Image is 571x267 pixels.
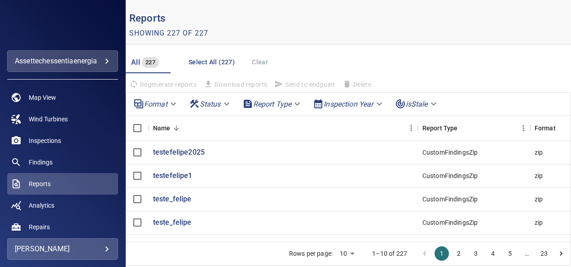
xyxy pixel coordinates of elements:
a: [PERSON_NAME] [153,241,208,251]
div: CustomFindingsZip [422,171,478,180]
div: zip [535,171,543,180]
button: Menu [404,121,418,135]
em: Report Type [253,100,292,108]
button: Sort [170,122,183,134]
div: Name [149,116,418,141]
div: zip [535,148,543,157]
a: testefelipe2025 [153,147,205,158]
a: inspections noActive [7,130,118,151]
span: Inspections [29,136,61,145]
a: analytics noActive [7,195,118,216]
div: zip [535,241,543,250]
span: Reports [29,179,51,188]
em: isStale [406,100,428,108]
span: All [131,58,140,67]
a: findings noActive [7,151,118,173]
div: Inspection Year [309,96,387,112]
em: Status [200,100,221,108]
span: Analytics [29,201,54,210]
a: teste_felipe [153,194,192,205]
button: Go to page 5 [503,246,517,261]
div: [PERSON_NAME] [15,242,110,256]
a: testefelipe1 [153,171,193,181]
span: Map View [29,93,56,102]
button: Select All (227) [185,54,238,71]
div: … [520,249,534,258]
a: map noActive [7,87,118,108]
a: teste_felipe [153,218,192,228]
button: Sort [457,122,470,134]
div: CustomFindingsZip [422,218,478,227]
span: Findings [29,158,53,167]
em: Inspection Year [324,100,373,108]
em: Format [144,100,167,108]
div: CustomFindingsZip [422,241,478,250]
div: Report Type [418,116,530,141]
div: isStale [391,96,442,112]
p: Reports [129,11,348,26]
div: zip [535,218,543,227]
div: Report Type [239,96,306,112]
p: 1–10 of 227 [372,249,407,258]
button: Go to page 4 [486,246,500,261]
div: zip [535,195,543,204]
div: assettechessentiaenergia [7,50,118,72]
button: page 1 [435,246,449,261]
div: Format [535,116,556,141]
span: Repairs [29,222,50,231]
a: repairs noActive [7,216,118,238]
p: Rows per page: [289,249,333,258]
div: 10 [336,247,358,260]
div: CustomFindingsZip [422,195,478,204]
a: reports active [7,173,118,195]
button: Go to page 2 [452,246,466,261]
div: assettechessentiaenergia [15,54,110,68]
p: Showing 227 of 227 [129,28,208,39]
div: CustomFindingsZip [422,148,478,157]
div: Status [185,96,235,112]
div: Format [130,96,182,112]
button: Go to page 23 [537,246,551,261]
div: Name [153,116,171,141]
button: Go to page 3 [469,246,483,261]
nav: pagination navigation [416,246,570,261]
a: windturbines noActive [7,108,118,130]
button: Sort [556,122,568,134]
span: 227 [142,58,159,68]
button: Menu [517,121,530,135]
button: Go to next page [554,246,568,261]
span: Wind Turbines [29,115,68,124]
div: Report Type [422,116,458,141]
img: assettechessentiaenergia-logo [18,18,107,36]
